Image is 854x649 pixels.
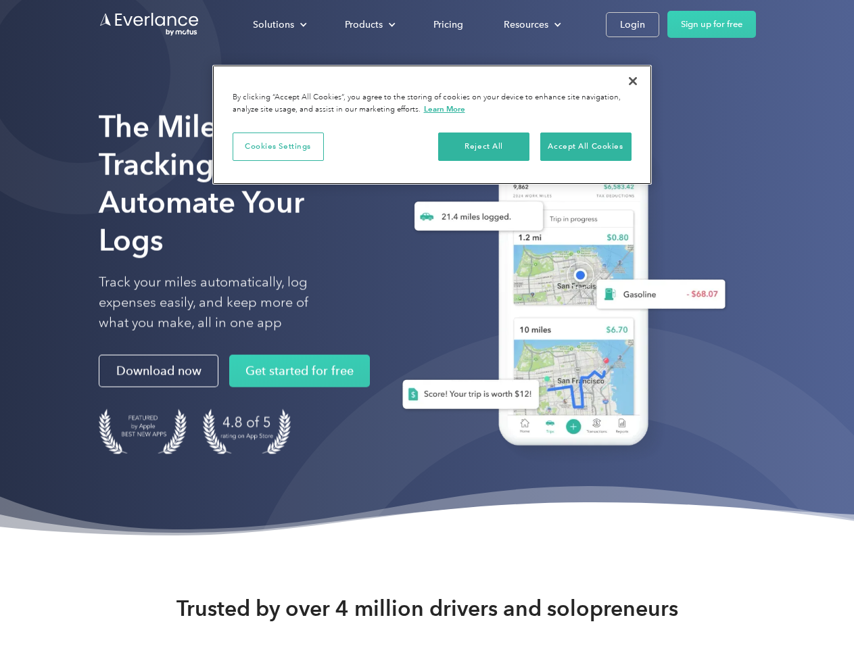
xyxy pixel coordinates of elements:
div: Cookie banner [212,65,652,185]
img: Everlance, mileage tracker app, expense tracking app [381,128,736,466]
a: Sign up for free [667,11,756,38]
a: Get started for free [229,355,370,387]
div: Resources [504,16,548,33]
a: Pricing [420,13,477,37]
img: 4.9 out of 5 stars on the app store [203,409,291,454]
div: Solutions [239,13,318,37]
div: Products [331,13,406,37]
p: Track your miles automatically, log expenses easily, and keep more of what you make, all in one app [99,272,340,333]
strong: Trusted by over 4 million drivers and solopreneurs [176,595,678,622]
a: Go to homepage [99,11,200,37]
a: Login [606,12,659,37]
div: Login [620,16,645,33]
div: By clicking “Accept All Cookies”, you agree to the storing of cookies on your device to enhance s... [233,92,632,116]
button: Reject All [438,133,529,161]
button: Accept All Cookies [540,133,632,161]
div: Products [345,16,383,33]
img: Badge for Featured by Apple Best New Apps [99,409,187,454]
div: Resources [490,13,572,37]
a: Download now [99,355,218,387]
a: More information about your privacy, opens in a new tab [424,104,465,114]
div: Privacy [212,65,652,185]
button: Close [618,66,648,96]
button: Cookies Settings [233,133,324,161]
div: Pricing [433,16,463,33]
div: Solutions [253,16,294,33]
